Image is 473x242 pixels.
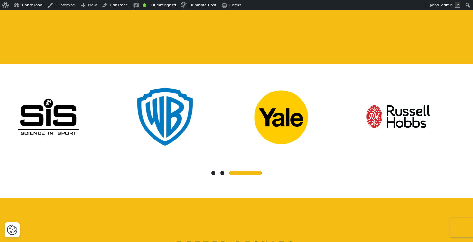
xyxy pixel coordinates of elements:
[133,84,197,149] img: wb-warner-bros-logo-png_seeklogo-323561
[16,84,80,149] img: sis-science-in-sport-limited-logo-vector-300x219-1
[366,84,431,149] img: russell-hobbs-seeklogo
[430,3,453,7] span: pond_admin
[7,224,18,235] img: Revisit consent button
[249,84,314,149] img: yale-logo-0-e1738769410951
[7,224,18,235] button: Cookie Settings
[143,3,146,7] div: Good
